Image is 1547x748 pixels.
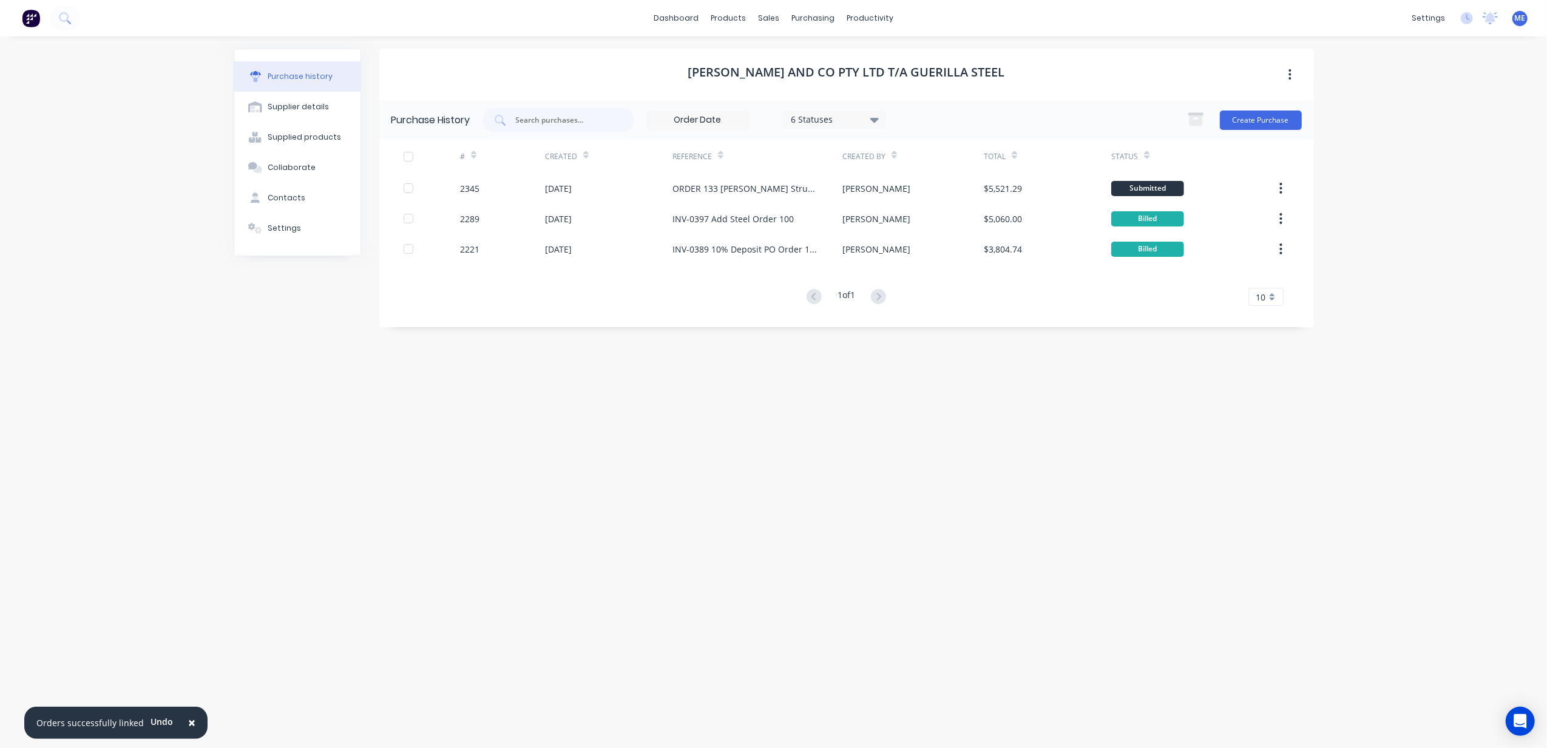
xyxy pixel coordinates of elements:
[1111,151,1138,162] div: Status
[785,9,841,27] div: purchasing
[22,9,40,27] img: Factory
[752,9,785,27] div: sales
[672,151,712,162] div: Reference
[984,151,1006,162] div: Total
[176,709,208,738] button: Close
[268,71,333,82] div: Purchase history
[688,65,1005,80] h1: [PERSON_NAME] and Co Pty Ltd t/a Guerilla Steel
[1111,181,1184,196] div: Submitted
[515,114,615,126] input: Search purchases...
[545,182,572,195] div: [DATE]
[1515,13,1526,24] span: ME
[268,162,316,173] div: Collaborate
[545,243,572,256] div: [DATE]
[984,243,1022,256] div: $3,804.74
[838,288,855,306] div: 1 of 1
[791,113,878,126] div: 6 Statuses
[1111,242,1184,257] div: Billed
[672,243,818,256] div: INV-0389 10% Deposit PO Order 100
[268,101,329,112] div: Supplier details
[1506,707,1535,736] div: Open Intercom Messenger
[268,223,301,234] div: Settings
[647,111,749,129] input: Order Date
[841,9,899,27] div: productivity
[545,212,572,225] div: [DATE]
[234,152,361,183] button: Collaborate
[234,183,361,213] button: Contacts
[1406,9,1451,27] div: settings
[1256,291,1266,304] span: 10
[842,182,910,195] div: [PERSON_NAME]
[842,151,885,162] div: Created By
[36,716,144,729] div: Orders successfully linked
[842,212,910,225] div: [PERSON_NAME]
[545,151,577,162] div: Created
[234,92,361,122] button: Supplier details
[648,9,705,27] a: dashboard
[460,212,479,225] div: 2289
[842,243,910,256] div: [PERSON_NAME]
[705,9,752,27] div: products
[672,212,794,225] div: INV-0397 Add Steel Order 100
[188,714,195,731] span: ×
[268,192,305,203] div: Contacts
[234,61,361,92] button: Purchase history
[1111,211,1184,226] div: Billed
[460,243,479,256] div: 2221
[144,713,180,731] button: Undo
[984,182,1022,195] div: $5,521.29
[984,212,1022,225] div: $5,060.00
[1220,110,1302,130] button: Create Purchase
[460,182,479,195] div: 2345
[268,132,341,143] div: Supplied products
[234,213,361,243] button: Settings
[460,151,465,162] div: #
[672,182,818,195] div: ORDER 133 [PERSON_NAME] Structural Steel
[234,122,361,152] button: Supplied products
[391,113,470,127] div: Purchase History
